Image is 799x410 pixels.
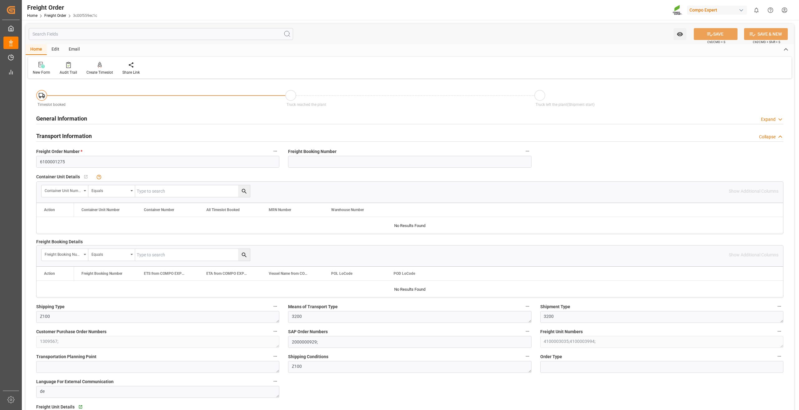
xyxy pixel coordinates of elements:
textarea: de [36,386,279,398]
span: Freight Booking Number [81,271,122,276]
textarea: Z100 [36,311,279,323]
button: SAVE & NEW [744,28,788,40]
span: Shipping Type [36,304,65,310]
button: Transportation Planning Point [271,352,279,360]
button: search button [238,249,250,261]
h2: General Information [36,114,87,123]
span: All Timeslot Booked [206,208,240,212]
span: Order Type [540,353,562,360]
button: Freight Order Number * [271,147,279,155]
span: Truck reached the plant [287,102,326,107]
span: Container Unit Number [81,208,120,212]
span: Ctrl/CMD + S [707,40,725,44]
div: Audit Trail [60,70,77,75]
span: Warehouse Number [331,208,364,212]
textarea: 1309567; [36,336,279,348]
div: Equals [91,186,128,194]
textarea: Z100 [288,361,531,373]
button: open menu [88,249,135,261]
button: Means of Transport Type [523,302,532,310]
button: Freight Booking Number [523,147,532,155]
span: SAP Order Numbers [288,328,328,335]
span: Freight Unit Numbers [540,328,583,335]
div: Expand [761,116,776,123]
span: Shipping Conditions [288,353,328,360]
h2: Transport Information [36,132,92,140]
span: Vessel Name from COMPO EXPERT [269,271,311,276]
span: ETA from COMPO EXPERT [206,271,248,276]
span: MRN Number [269,208,291,212]
button: Order Type [775,352,783,360]
span: Container Unit Details [36,174,80,180]
a: Home [27,13,37,18]
a: Freight Order [44,13,66,18]
div: Equals [91,250,128,257]
span: Freight Booking Number [288,148,336,155]
span: Shipment Type [540,304,570,310]
div: Freight Order [27,3,97,12]
span: Language For External Communication [36,378,114,385]
button: open menu [42,185,88,197]
div: Collapse [759,134,776,140]
div: Create Timeslot [86,70,113,75]
input: Search Fields [29,28,293,40]
span: Ctrl/CMD + Shift + S [753,40,780,44]
button: open menu [674,28,686,40]
span: Transportation Planning Point [36,353,96,360]
textarea: 3200 [540,311,783,323]
div: Container Unit Number [45,186,81,194]
span: POL LoCode [331,271,352,276]
button: open menu [42,249,88,261]
div: Action [44,208,55,212]
div: Action [44,271,55,276]
span: Means of Transport Type [288,304,338,310]
div: Share Link [122,70,140,75]
span: Truck left the plant(Shipment start) [536,102,595,107]
div: Home [26,44,47,55]
button: Shipping Conditions [523,352,532,360]
img: Screenshot%202023-09-29%20at%2010.02.21.png_1712312052.png [673,5,683,16]
button: Compo Expert [687,4,749,16]
span: Customer Purchase Order Numbers [36,328,106,335]
button: Freight Unit Numbers [775,327,783,335]
input: Type to search [135,249,250,261]
div: New Form [33,70,50,75]
button: SAVE [694,28,738,40]
button: open menu [88,185,135,197]
span: ETS from COMPO EXPERT [144,271,186,276]
input: Type to search [135,185,250,197]
button: Customer Purchase Order Numbers [271,327,279,335]
div: Email [64,44,85,55]
button: show 0 new notifications [749,3,763,17]
div: Freight Booking Number [45,250,81,257]
button: Shipping Type [271,302,279,310]
button: Language For External Communication [271,377,279,385]
span: POD LoCode [394,271,415,276]
span: Freight Order Number [36,148,82,155]
button: Help Center [763,3,777,17]
textarea: 4100003035;4100003994; [540,336,783,348]
div: Compo Expert [687,6,747,15]
button: Shipment Type [775,302,783,310]
span: Freight Booking Details [36,239,83,245]
button: search button [238,185,250,197]
span: Container Number [144,208,174,212]
button: SAP Order Numbers [523,327,532,335]
div: Edit [47,44,64,55]
textarea: 3200 [288,311,531,323]
span: Timeslot booked [37,102,66,107]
